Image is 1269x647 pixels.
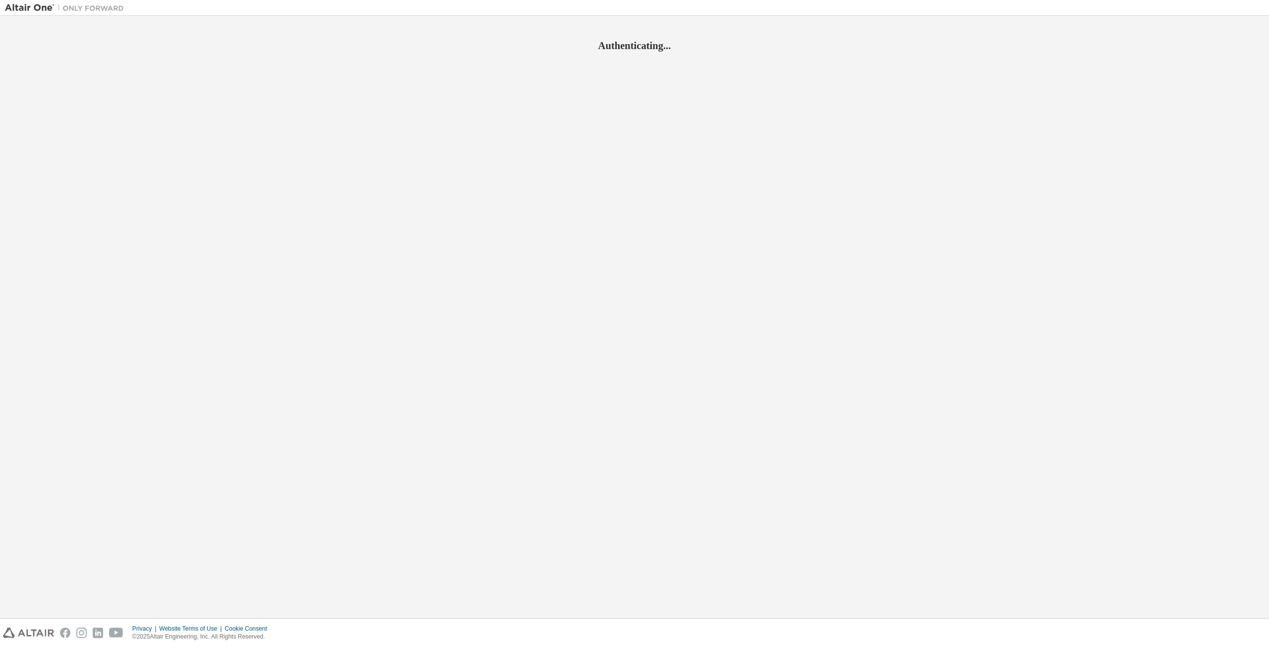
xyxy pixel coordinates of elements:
[3,628,54,638] img: altair_logo.svg
[132,625,159,633] div: Privacy
[225,625,273,633] div: Cookie Consent
[60,628,70,638] img: facebook.svg
[76,628,87,638] img: instagram.svg
[109,628,123,638] img: youtube.svg
[159,625,225,633] div: Website Terms of Use
[5,3,129,13] img: Altair One
[93,628,103,638] img: linkedin.svg
[132,633,273,641] p: © 2025 Altair Engineering, Inc. All Rights Reserved.
[5,39,1264,52] h2: Authenticating...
